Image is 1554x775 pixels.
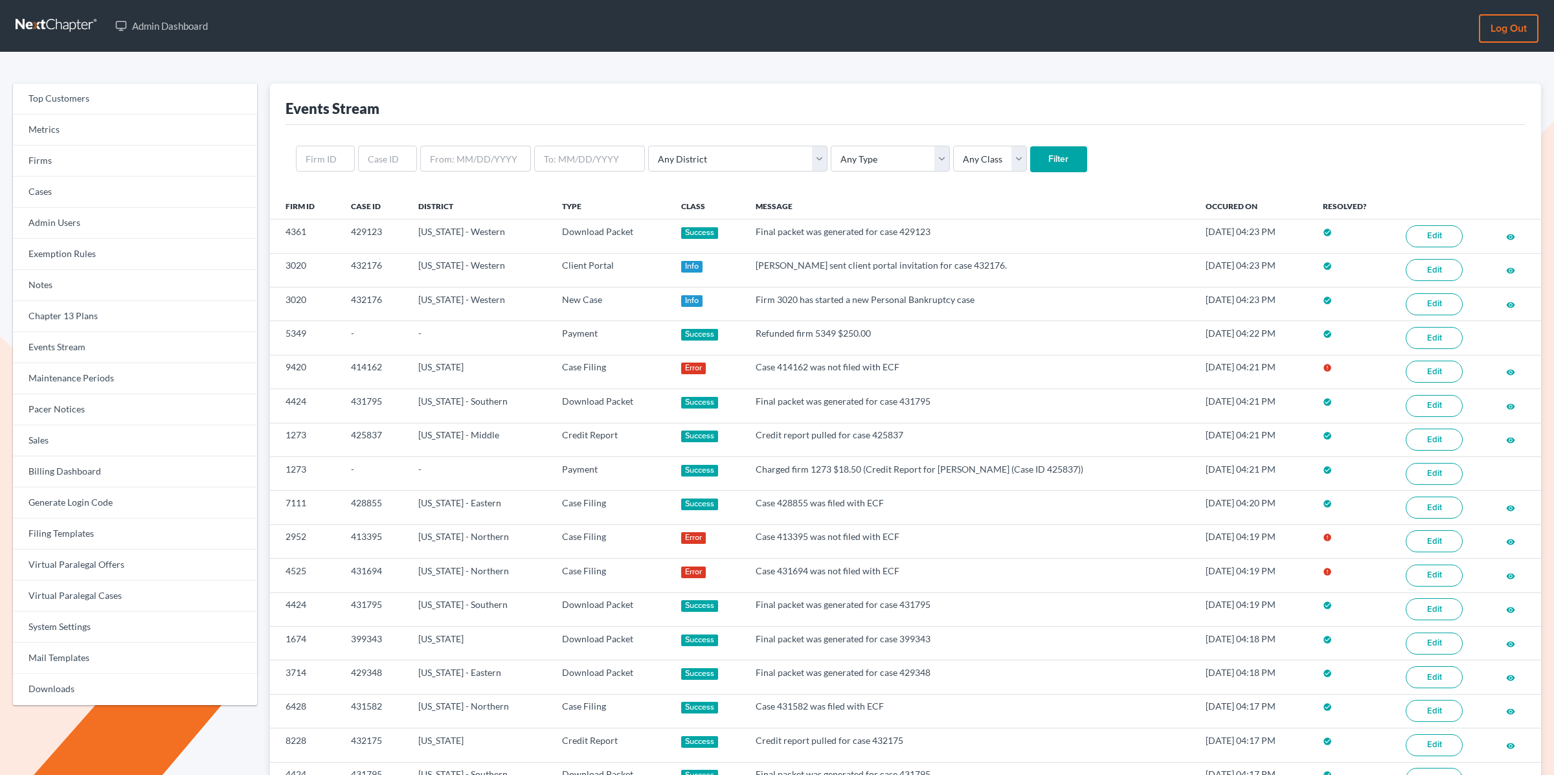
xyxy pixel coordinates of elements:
td: [DATE] 04:18 PM [1195,626,1312,660]
td: Case Filing [552,559,670,592]
div: Success [681,702,719,713]
div: Success [681,329,719,341]
td: Credit report pulled for case 432175 [745,728,1195,762]
i: visibility [1506,741,1515,750]
td: 399343 [341,626,407,660]
td: Download Packet [552,592,670,626]
a: visibility [1506,264,1515,275]
i: check_circle [1323,398,1332,407]
a: Mail Templates [13,643,257,674]
a: Edit [1406,429,1463,451]
i: check_circle [1323,296,1332,305]
td: [DATE] 04:21 PM [1195,389,1312,423]
a: Maintenance Periods [13,363,257,394]
td: [US_STATE] - Eastern [408,660,552,694]
a: visibility [1506,570,1515,581]
a: Edit [1406,565,1463,587]
a: visibility [1506,366,1515,377]
a: Firms [13,146,257,177]
i: error [1323,567,1332,576]
div: Success [681,668,719,680]
a: Metrics [13,115,257,146]
a: Edit [1406,259,1463,281]
td: 432176 [341,253,407,287]
a: Exemption Rules [13,239,257,270]
div: Success [681,736,719,748]
td: Payment [552,456,670,490]
a: Edit [1406,734,1463,756]
div: Success [681,397,719,409]
a: visibility [1506,400,1515,411]
div: Error [681,532,706,544]
a: Edit [1406,700,1463,722]
i: visibility [1506,232,1515,241]
td: [DATE] 04:17 PM [1195,694,1312,728]
a: Log out [1479,14,1538,43]
a: Edit [1406,463,1463,485]
a: Top Customers [13,84,257,115]
td: Refunded firm 5349 $250.00 [745,321,1195,355]
a: visibility [1506,638,1515,649]
td: 4525 [270,559,341,592]
a: Edit [1406,598,1463,620]
td: [US_STATE] - Western [408,287,552,320]
td: Download Packet [552,626,670,660]
td: 5349 [270,321,341,355]
td: 3020 [270,287,341,320]
td: Case 431694 was not filed with ECF [745,559,1195,592]
i: visibility [1506,266,1515,275]
div: Error [681,567,706,578]
a: Downloads [13,674,257,705]
td: [DATE] 04:20 PM [1195,491,1312,524]
td: [DATE] 04:19 PM [1195,559,1312,592]
td: 8228 [270,728,341,762]
td: 4361 [270,219,341,253]
div: Success [681,499,719,510]
i: check_circle [1323,466,1332,475]
td: Case 413395 was not filed with ECF [745,524,1195,558]
td: 1273 [270,423,341,456]
td: 431795 [341,389,407,423]
a: Edit [1406,497,1463,519]
td: [DATE] 04:21 PM [1195,355,1312,388]
a: visibility [1506,603,1515,614]
a: Edit [1406,633,1463,655]
input: Firm ID [296,146,355,172]
td: 428855 [341,491,407,524]
a: Filing Templates [13,519,257,550]
i: error [1323,533,1332,542]
th: Message [745,193,1195,219]
td: 431795 [341,592,407,626]
td: [DATE] 04:19 PM [1195,592,1312,626]
i: check_circle [1323,262,1332,271]
div: Success [681,431,719,442]
a: Edit [1406,666,1463,688]
div: Info [681,261,703,273]
a: Pacer Notices [13,394,257,425]
a: Edit [1406,327,1463,349]
a: Edit [1406,293,1463,315]
td: [PERSON_NAME] sent client portal invitation for case 432176. [745,253,1195,287]
td: 4424 [270,592,341,626]
td: Payment [552,321,670,355]
i: check_circle [1323,601,1332,610]
a: Generate Login Code [13,488,257,519]
td: 6428 [270,694,341,728]
input: Filter [1030,146,1087,172]
td: 432176 [341,287,407,320]
td: Final packet was generated for case 399343 [745,626,1195,660]
a: visibility [1506,739,1515,750]
a: Events Stream [13,332,257,363]
td: [DATE] 04:21 PM [1195,423,1312,456]
th: Type [552,193,670,219]
i: check_circle [1323,702,1332,712]
td: 431582 [341,694,407,728]
td: [DATE] 04:23 PM [1195,253,1312,287]
th: Resolved? [1312,193,1395,219]
td: Final packet was generated for case 431795 [745,389,1195,423]
td: [US_STATE] - Northern [408,524,552,558]
div: Success [681,635,719,646]
th: Occured On [1195,193,1312,219]
div: Error [681,363,706,374]
td: Final packet was generated for case 429348 [745,660,1195,694]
